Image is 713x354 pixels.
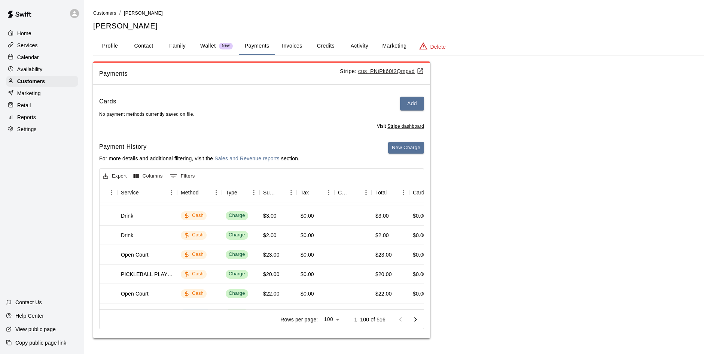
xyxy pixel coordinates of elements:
[350,187,360,198] button: Sort
[388,142,424,154] button: New Charge
[219,43,233,48] span: New
[286,187,297,198] button: Menu
[375,251,392,258] div: $23.00
[297,182,334,203] div: Tax
[93,10,116,16] span: Customers
[106,187,117,198] button: Menu
[121,232,133,239] div: Drink
[124,10,163,16] span: [PERSON_NAME]
[263,182,275,203] div: Subtotal
[334,182,372,203] div: Custom Fee
[301,251,314,258] div: $0.00
[375,270,392,278] div: $20.00
[301,309,314,317] div: $0.00
[117,182,177,203] div: Service
[6,100,78,111] a: Retail
[6,40,78,51] a: Services
[301,232,314,239] div: $0.00
[413,290,426,297] div: $0.00
[184,290,204,297] div: Cash
[375,212,389,220] div: $3.00
[121,309,149,317] div: Open Court
[166,187,177,198] button: Menu
[93,21,704,31] h5: [PERSON_NAME]
[263,309,280,317] div: $10.00
[229,232,245,239] div: Charge
[263,251,280,258] div: $23.00
[377,123,424,130] span: Visit
[360,187,372,198] button: Menu
[275,37,309,55] button: Invoices
[99,112,195,117] span: No payment methods currently saved on file.
[139,187,149,198] button: Sort
[93,37,127,55] button: Profile
[99,69,340,79] span: Payments
[263,290,280,297] div: $22.00
[321,314,342,325] div: 100
[229,212,245,219] div: Charge
[15,326,56,333] p: View public page
[237,187,248,198] button: Sort
[17,90,41,97] p: Marketing
[375,309,392,317] div: $10.00
[161,37,194,55] button: Family
[358,68,424,74] u: cus_PNiPk60f2Qmpvd
[222,182,259,203] div: Type
[93,37,704,55] div: basic tabs example
[263,232,277,239] div: $2.00
[239,37,275,55] button: Payments
[93,9,704,17] nav: breadcrumb
[263,270,280,278] div: $20.00
[413,270,426,278] div: $0.00
[301,212,314,220] div: $0.00
[263,212,277,220] div: $3.00
[375,232,389,239] div: $2.00
[181,182,199,203] div: Method
[121,251,149,258] div: Open Court
[413,212,426,220] div: $0.00
[101,170,129,182] button: Export
[413,251,426,258] div: $0.00
[17,114,36,121] p: Reports
[6,28,78,39] a: Home
[119,9,121,17] li: /
[229,290,245,297] div: Charge
[413,232,426,239] div: $0.00
[15,312,44,320] p: Help Center
[168,170,197,182] button: Show filters
[99,142,299,152] h6: Payment History
[400,97,424,111] button: Add
[375,182,387,203] div: Total
[229,251,245,258] div: Charge
[372,182,409,203] div: Total
[17,125,37,133] p: Settings
[354,316,386,323] p: 1–100 of 516
[375,290,392,297] div: $22.00
[17,102,31,109] p: Retail
[6,88,78,99] a: Marketing
[17,66,43,73] p: Availability
[309,187,319,198] button: Sort
[184,212,204,219] div: Cash
[6,124,78,135] div: Settings
[15,299,42,306] p: Contact Us
[275,187,286,198] button: Sort
[6,64,78,75] div: Availability
[17,30,31,37] p: Home
[121,270,173,278] div: PICKLEBALL PLAYER - Non Member
[214,155,279,161] a: Sales and Revenue reports
[340,67,424,75] p: Stripe:
[184,270,204,278] div: Cash
[6,76,78,87] div: Customers
[301,182,309,203] div: Tax
[6,112,78,123] a: Reports
[6,52,78,63] div: Calendar
[280,316,318,323] p: Rows per page:
[387,124,424,129] a: Stripe dashboard
[17,42,38,49] p: Services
